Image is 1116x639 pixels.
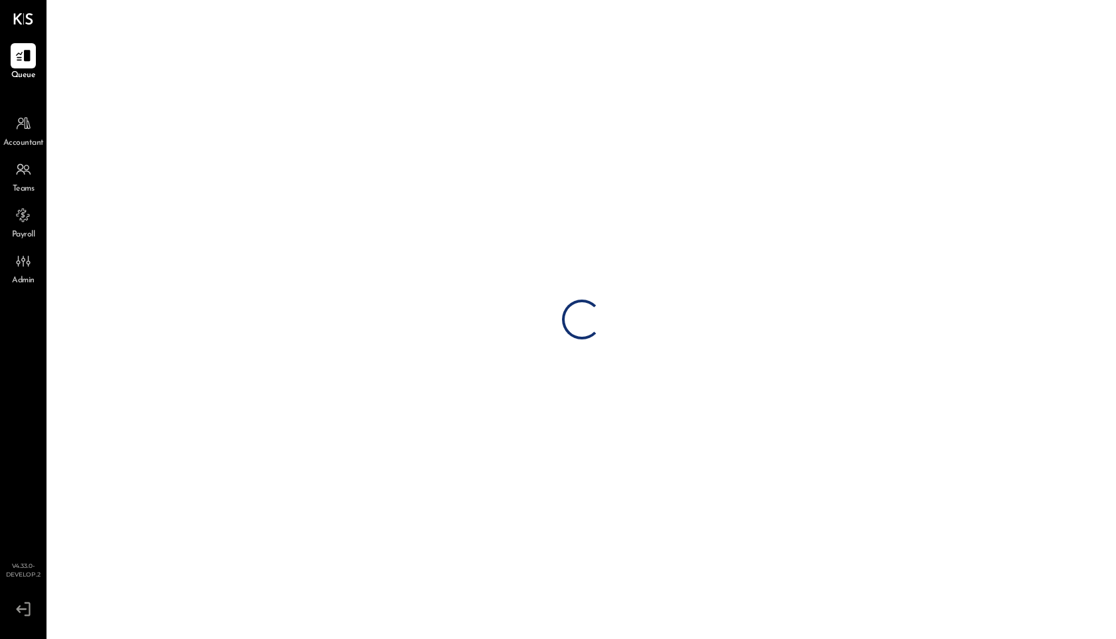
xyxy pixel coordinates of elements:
a: Payroll [1,203,46,241]
span: Payroll [12,229,35,241]
span: Admin [12,275,35,287]
span: Accountant [3,137,44,149]
a: Teams [1,157,46,195]
a: Admin [1,248,46,287]
a: Queue [1,43,46,82]
span: Queue [11,70,36,82]
span: Teams [13,183,35,195]
a: Accountant [1,111,46,149]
